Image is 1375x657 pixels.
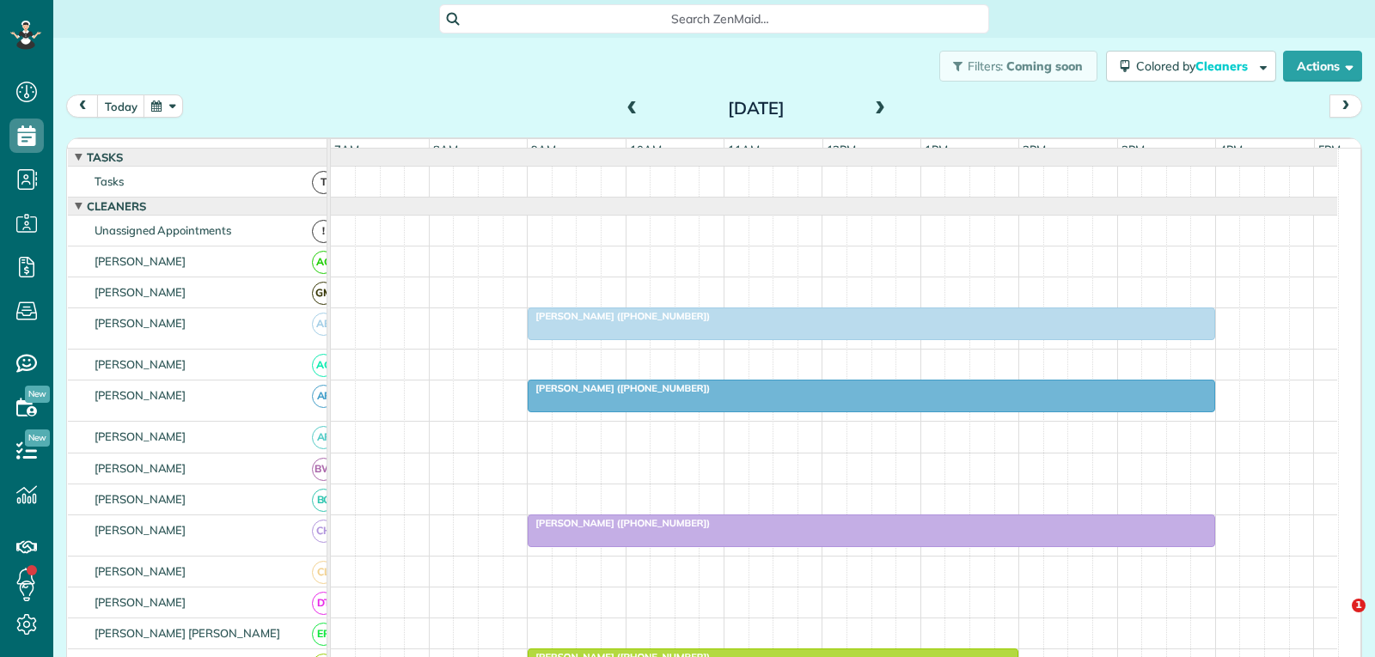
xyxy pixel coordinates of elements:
span: [PERSON_NAME] [91,316,190,330]
span: 12pm [823,143,860,156]
span: AC [312,354,335,377]
span: New [25,429,50,447]
button: prev [66,94,99,118]
span: 4pm [1216,143,1246,156]
span: 7am [331,143,363,156]
span: CH [312,520,335,543]
span: 11am [724,143,763,156]
span: ! [312,220,335,243]
span: [PERSON_NAME] [91,564,190,578]
span: AB [312,313,335,336]
span: Unassigned Appointments [91,223,235,237]
span: Coming soon [1006,58,1084,74]
span: AF [312,385,335,408]
span: Tasks [83,150,126,164]
span: [PERSON_NAME] ([PHONE_NUMBER]) [527,517,711,529]
span: [PERSON_NAME] [91,429,190,443]
span: 8am [430,143,461,156]
span: [PERSON_NAME] [91,492,190,506]
span: AF [312,426,335,449]
span: Filters: [968,58,1004,74]
button: Actions [1283,51,1362,82]
span: 3pm [1118,143,1148,156]
button: next [1329,94,1362,118]
span: EP [312,623,335,646]
span: T [312,171,335,194]
span: BW [312,458,335,481]
iframe: Intercom live chat [1317,599,1358,640]
span: 9am [528,143,559,156]
span: [PERSON_NAME] [91,461,190,475]
span: 10am [626,143,665,156]
span: [PERSON_NAME] [91,254,190,268]
span: [PERSON_NAME] [91,523,190,537]
span: AC [312,251,335,274]
span: Cleaners [1195,58,1250,74]
span: [PERSON_NAME] [91,357,190,371]
span: BC [312,489,335,512]
span: CL [312,561,335,584]
span: [PERSON_NAME] ([PHONE_NUMBER]) [527,310,711,322]
span: [PERSON_NAME] ([PHONE_NUMBER]) [527,382,711,394]
span: DT [312,592,335,615]
span: New [25,386,50,403]
span: [PERSON_NAME] [PERSON_NAME] [91,626,284,640]
span: Cleaners [83,199,150,213]
span: GM [312,282,335,305]
button: Colored byCleaners [1106,51,1276,82]
span: [PERSON_NAME] [91,285,190,299]
button: today [97,94,145,118]
span: 1 [1352,599,1366,612]
span: Tasks [91,174,127,188]
span: [PERSON_NAME] [91,595,190,609]
h2: [DATE] [649,99,864,118]
span: 5pm [1315,143,1345,156]
span: 2pm [1019,143,1049,156]
span: 1pm [921,143,951,156]
span: [PERSON_NAME] [91,388,190,402]
span: Colored by [1136,58,1254,74]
